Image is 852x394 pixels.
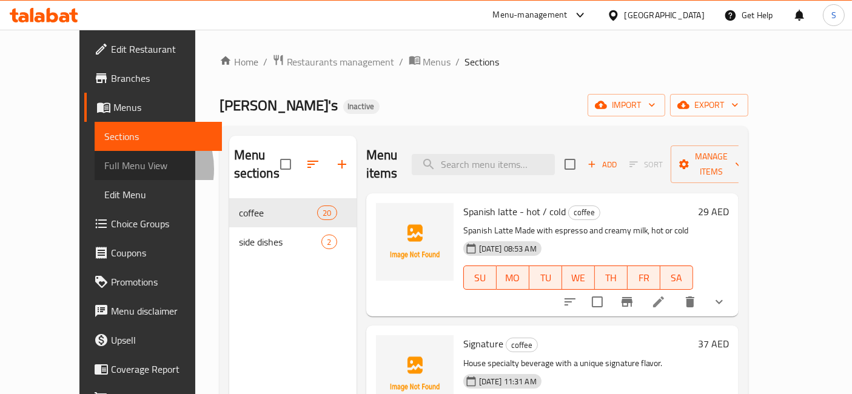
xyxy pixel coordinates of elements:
[628,265,660,290] button: FR
[229,227,357,256] div: side dishes2
[229,193,357,261] nav: Menu sections
[263,55,267,69] li: /
[84,238,222,267] a: Coupons
[465,55,500,69] span: Sections
[111,362,212,376] span: Coverage Report
[534,269,557,287] span: TU
[84,267,222,296] a: Promotions
[321,235,337,249] div: items
[463,356,693,371] p: House specialty beverage with a unique signature flavor.
[469,269,492,287] span: SU
[239,235,322,249] span: side dishes
[104,158,212,173] span: Full Menu View
[327,150,357,179] button: Add section
[84,296,222,326] a: Menu disclaimer
[343,101,380,112] span: Inactive
[660,265,693,290] button: SA
[567,269,590,287] span: WE
[84,326,222,355] a: Upsell
[463,335,503,353] span: Signature
[84,93,222,122] a: Menus
[456,55,460,69] li: /
[493,8,568,22] div: Menu-management
[595,265,628,290] button: TH
[400,55,404,69] li: /
[220,54,748,70] nav: breadcrumb
[501,269,525,287] span: MO
[298,150,327,179] span: Sort sections
[497,265,529,290] button: MO
[111,333,212,347] span: Upsell
[698,335,729,352] h6: 37 AED
[95,180,222,209] a: Edit Menu
[273,152,298,177] span: Select all sections
[569,205,600,219] span: coffee
[220,55,258,69] a: Home
[220,92,338,119] span: [PERSON_NAME]'s
[239,205,318,220] span: coffee
[104,187,212,202] span: Edit Menu
[557,152,583,177] span: Select section
[463,202,566,221] span: Spanish latte - hot / cold
[463,223,693,238] p: Spanish Latte Made with espresso and creamy milk, hot or cold
[632,269,656,287] span: FR
[229,198,357,227] div: coffee20
[597,98,656,113] span: import
[366,146,398,182] h2: Menu items
[712,295,726,309] svg: Show Choices
[95,122,222,151] a: Sections
[409,54,451,70] a: Menus
[84,355,222,384] a: Coverage Report
[463,265,497,290] button: SU
[272,54,395,70] a: Restaurants management
[583,155,622,174] button: Add
[318,207,336,219] span: 20
[506,338,537,352] span: coffee
[111,275,212,289] span: Promotions
[95,151,222,180] a: Full Menu View
[583,155,622,174] span: Add item
[506,338,538,352] div: coffee
[676,287,705,316] button: delete
[562,265,595,290] button: WE
[698,203,729,220] h6: 29 AED
[651,295,666,309] a: Edit menu item
[104,129,212,144] span: Sections
[529,265,562,290] button: TU
[412,154,555,175] input: search
[680,98,739,113] span: export
[474,243,542,255] span: [DATE] 08:53 AM
[423,55,451,69] span: Menus
[588,94,665,116] button: import
[612,287,642,316] button: Branch-specific-item
[111,304,212,318] span: Menu disclaimer
[84,209,222,238] a: Choice Groups
[322,236,336,248] span: 2
[625,8,705,22] div: [GEOGRAPHIC_DATA]
[317,205,337,220] div: items
[84,35,222,64] a: Edit Restaurant
[586,158,619,172] span: Add
[555,287,585,316] button: sort-choices
[111,71,212,85] span: Branches
[705,287,734,316] button: show more
[84,64,222,93] a: Branches
[234,146,280,182] h2: Menu sections
[287,55,395,69] span: Restaurants management
[680,149,742,179] span: Manage items
[376,203,454,281] img: Spanish latte - hot / cold
[111,216,212,231] span: Choice Groups
[600,269,623,287] span: TH
[670,94,748,116] button: export
[665,269,688,287] span: SA
[343,99,380,114] div: Inactive
[113,100,212,115] span: Menus
[585,289,610,315] span: Select to update
[111,245,212,260] span: Coupons
[622,155,671,174] span: Select section first
[111,42,212,56] span: Edit Restaurant
[568,205,600,220] div: coffee
[831,8,836,22] span: S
